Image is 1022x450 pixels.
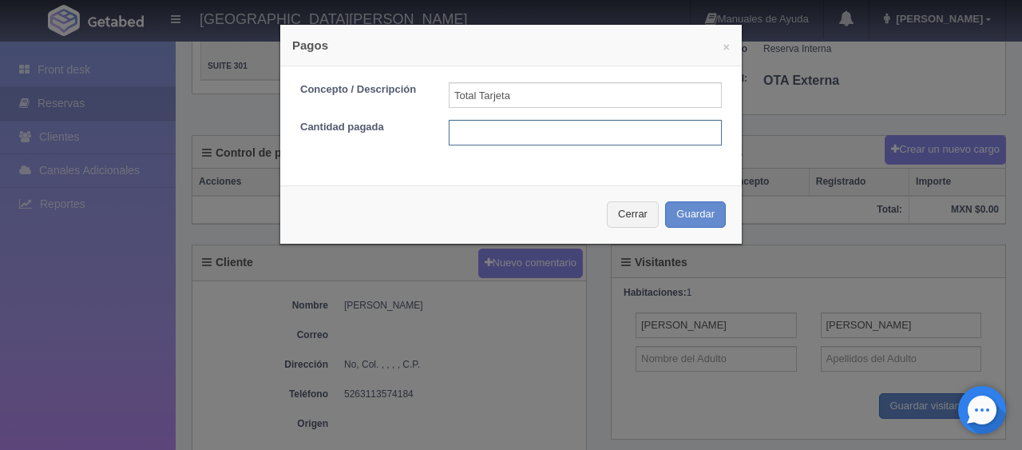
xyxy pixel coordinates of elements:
[292,37,730,54] h4: Pagos
[665,201,726,228] button: Guardar
[288,82,437,98] label: Concepto / Descripción
[288,120,437,135] label: Cantidad pagada
[607,201,659,228] button: Cerrar
[723,41,730,53] button: ×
